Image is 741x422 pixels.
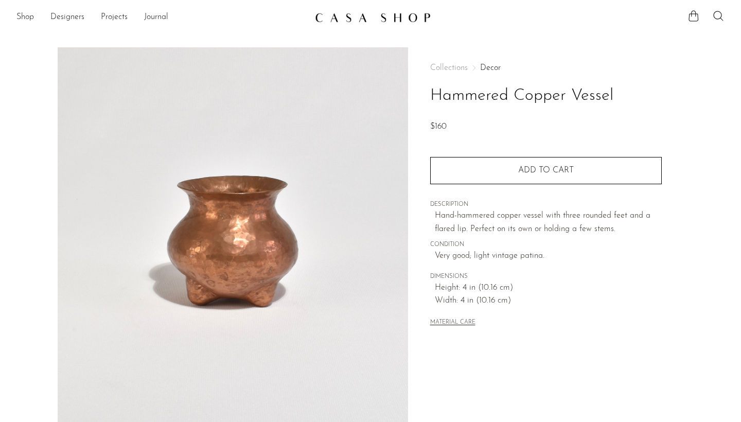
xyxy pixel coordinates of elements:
span: Height: 4 in (10.16 cm) [435,282,662,295]
span: Collections [430,64,468,72]
nav: Desktop navigation [16,9,307,26]
span: Add to cart [518,166,574,174]
h1: Hammered Copper Vessel [430,83,662,109]
a: Projects [101,11,128,24]
span: Very good; light vintage patina. [435,250,662,263]
span: DESCRIPTION [430,200,662,209]
ul: NEW HEADER MENU [16,9,307,26]
a: Designers [50,11,84,24]
p: Hand-hammered copper vessel with three rounded feet and a flared lip. Perfect on its own or holdi... [435,209,662,236]
span: $160 [430,122,447,131]
span: CONDITION [430,240,662,250]
span: DIMENSIONS [430,272,662,282]
button: Add to cart [430,157,662,184]
nav: Breadcrumbs [430,64,662,72]
a: Shop [16,11,34,24]
span: Width: 4 in (10.16 cm) [435,294,662,308]
a: Decor [480,64,501,72]
a: Journal [144,11,168,24]
button: MATERIAL CARE [430,319,475,327]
